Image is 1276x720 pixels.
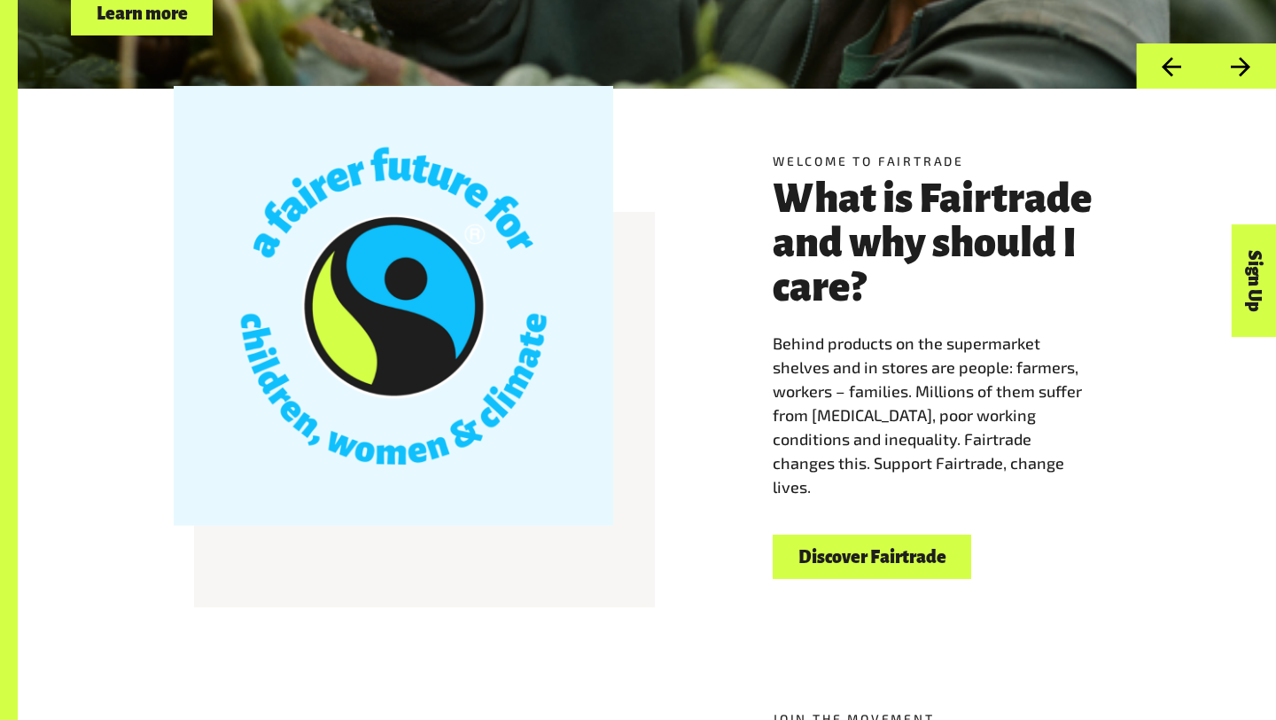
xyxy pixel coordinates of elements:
[773,535,971,580] a: Discover Fairtrade
[773,152,1120,170] h5: Welcome to Fairtrade
[773,176,1120,309] h3: What is Fairtrade and why should I care?
[1206,43,1276,89] button: Next
[773,333,1082,497] span: Behind products on the supermarket shelves and in stores are people: farmers, workers – families....
[1136,43,1206,89] button: Previous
